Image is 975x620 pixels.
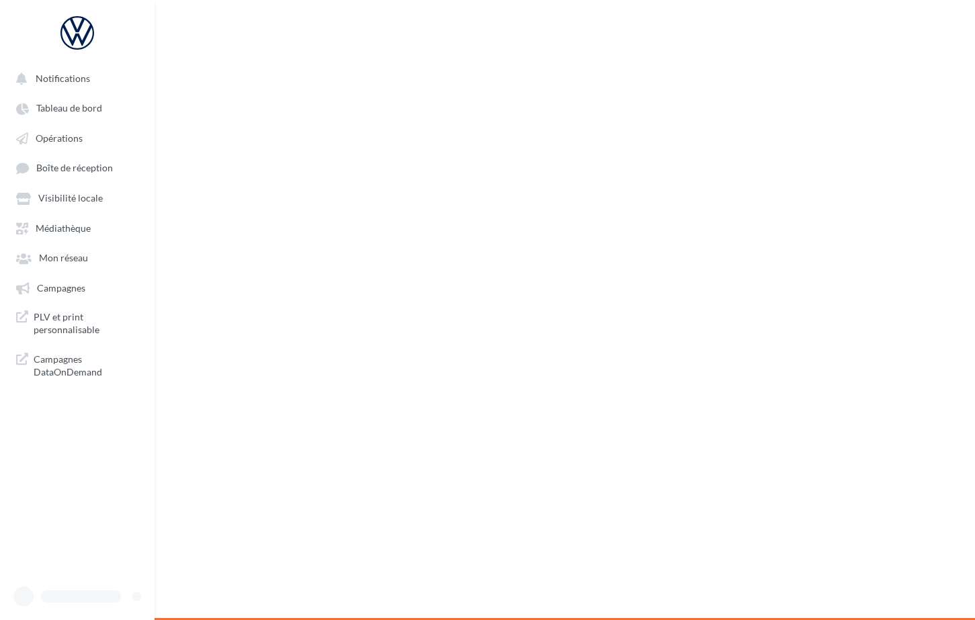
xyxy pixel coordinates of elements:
[8,155,146,180] a: Boîte de réception
[36,103,102,114] span: Tableau de bord
[8,305,146,342] a: PLV et print personnalisable
[36,163,113,174] span: Boîte de réception
[8,275,146,300] a: Campagnes
[36,222,91,234] span: Médiathèque
[39,253,88,264] span: Mon réseau
[34,310,138,337] span: PLV et print personnalisable
[37,282,85,294] span: Campagnes
[36,132,83,144] span: Opérations
[34,353,138,379] span: Campagnes DataOnDemand
[8,245,146,269] a: Mon réseau
[8,216,146,240] a: Médiathèque
[8,126,146,150] a: Opérations
[38,193,103,204] span: Visibilité locale
[8,347,146,384] a: Campagnes DataOnDemand
[36,73,90,84] span: Notifications
[8,66,141,90] button: Notifications
[8,95,146,120] a: Tableau de bord
[8,185,146,210] a: Visibilité locale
